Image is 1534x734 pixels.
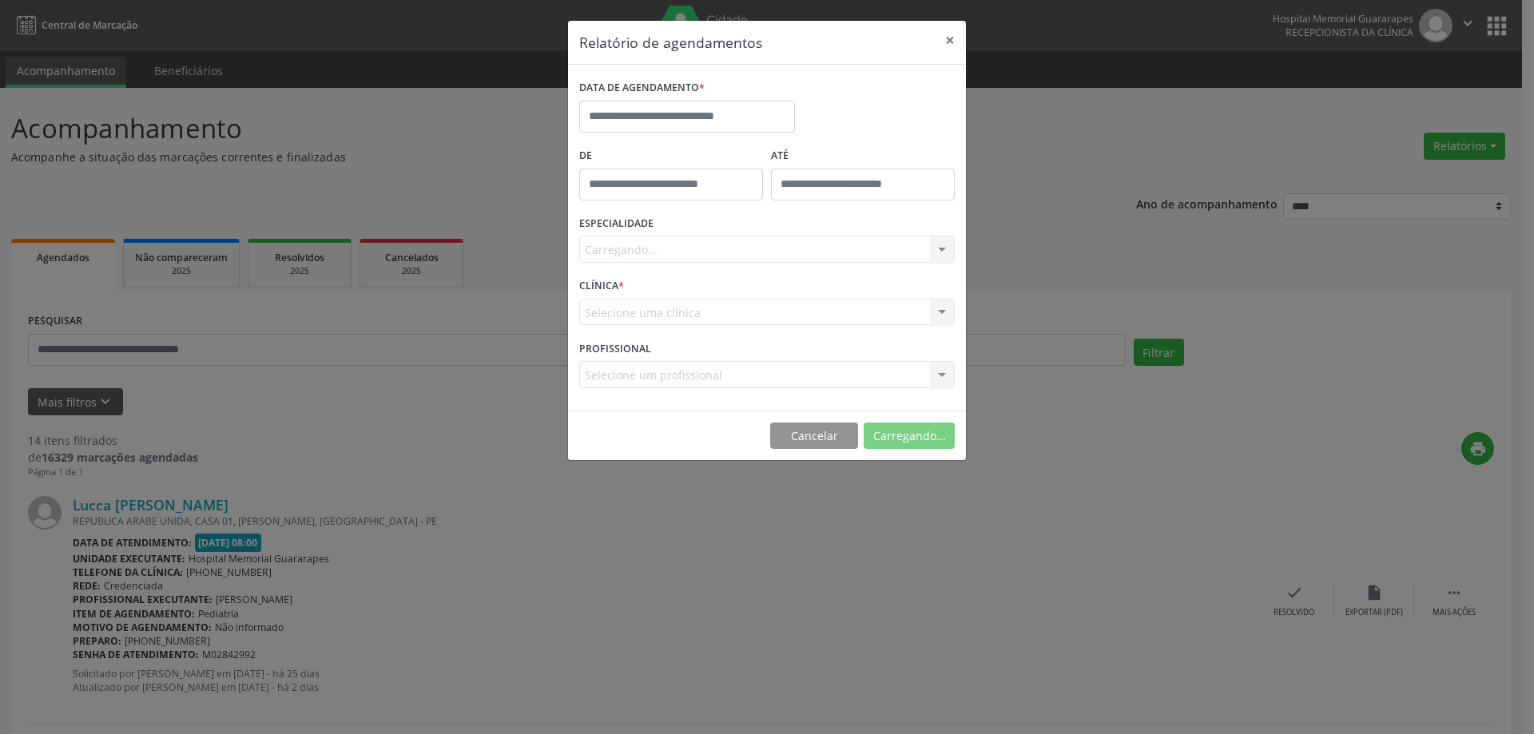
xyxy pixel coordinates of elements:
[864,423,955,450] button: Carregando...
[579,144,763,169] label: De
[770,423,858,450] button: Cancelar
[579,76,705,101] label: DATA DE AGENDAMENTO
[579,212,654,236] label: ESPECIALIDADE
[934,21,966,60] button: Close
[579,32,762,53] h5: Relatório de agendamentos
[579,274,624,299] label: CLÍNICA
[579,336,651,361] label: PROFISSIONAL
[771,144,955,169] label: ATÉ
